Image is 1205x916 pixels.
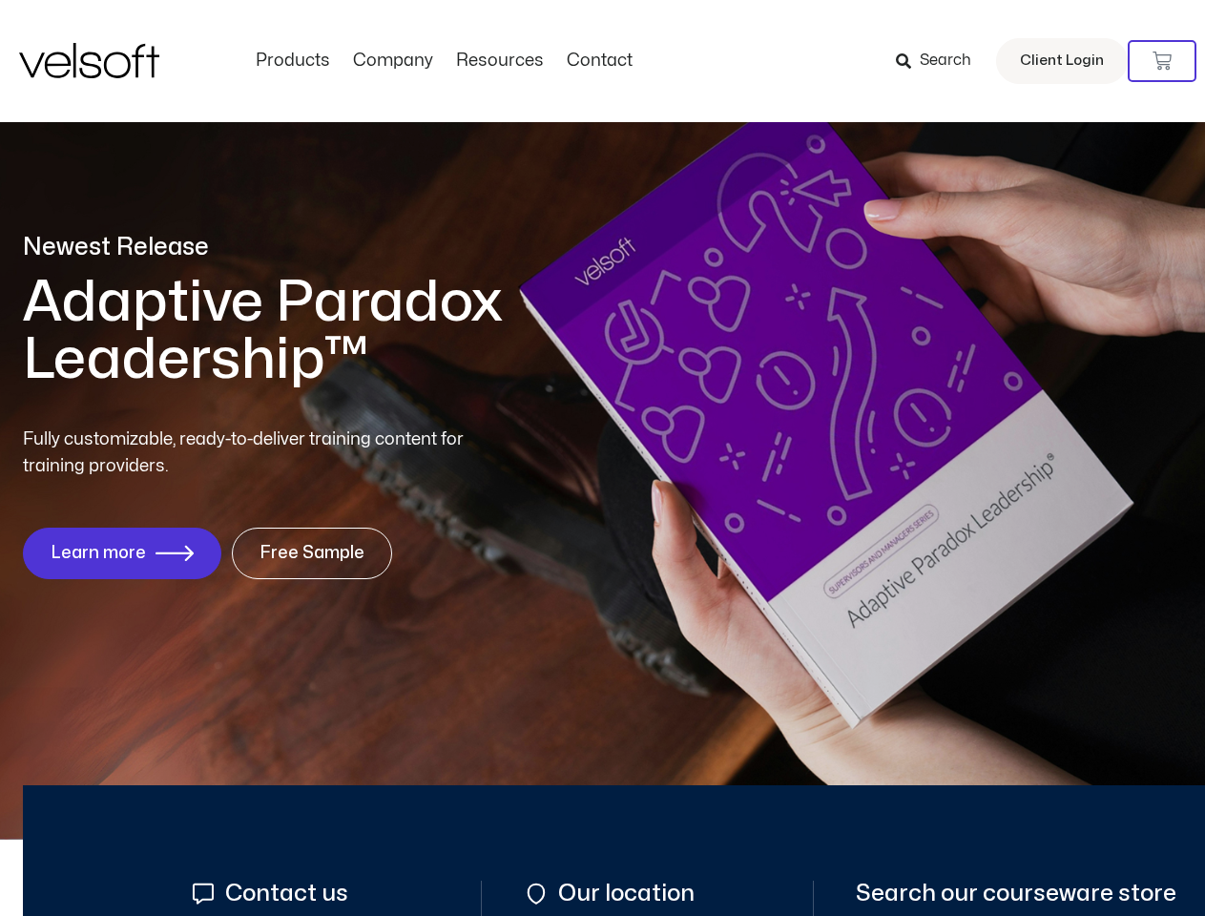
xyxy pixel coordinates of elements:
span: Search our courseware store [856,881,1176,906]
span: Our location [553,881,695,906]
a: Client Login [996,38,1128,84]
span: Free Sample [260,544,364,563]
a: ResourcesMenu Toggle [445,51,555,72]
nav: Menu [244,51,644,72]
span: Contact us [220,881,348,906]
p: Newest Release [23,231,719,264]
a: ProductsMenu Toggle [244,51,342,72]
a: Search [896,45,985,77]
span: Client Login [1020,49,1104,73]
a: ContactMenu Toggle [555,51,644,72]
p: Fully customizable, ready-to-deliver training content for training providers. [23,427,498,480]
span: Search [920,49,971,73]
a: Learn more [23,528,221,579]
img: Velsoft Training Materials [19,43,159,78]
a: Free Sample [232,528,392,579]
h1: Adaptive Paradox Leadership™ [23,274,719,388]
span: Learn more [51,544,146,563]
a: CompanyMenu Toggle [342,51,445,72]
